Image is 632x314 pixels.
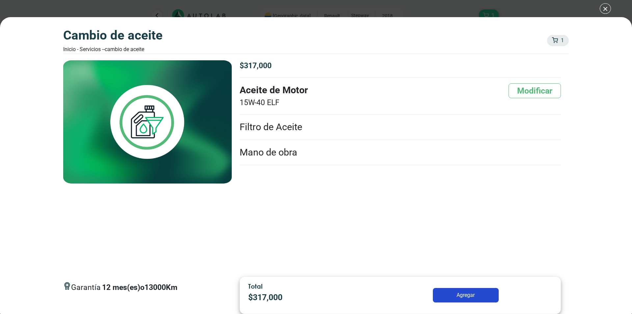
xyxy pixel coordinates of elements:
[248,291,369,303] p: $ 317,000
[102,282,177,294] p: 12 mes(es) o 13000 Km
[240,97,308,109] span: 15W-40 ELF
[240,60,561,72] p: $ 317,000
[63,45,163,53] div: Inicio - Servicios - -
[433,288,499,302] button: Agregar
[105,46,144,52] font: CAMBIO DE ACEITE
[71,282,177,299] span: Garantía
[240,115,561,140] li: Filtro de Aceite
[248,282,263,290] span: Total
[63,28,163,43] h3: CAMBIO DE ACEITE
[509,83,561,98] button: Modificar
[240,140,561,165] li: Mano de obra
[240,83,308,97] font: Aceite de Motor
